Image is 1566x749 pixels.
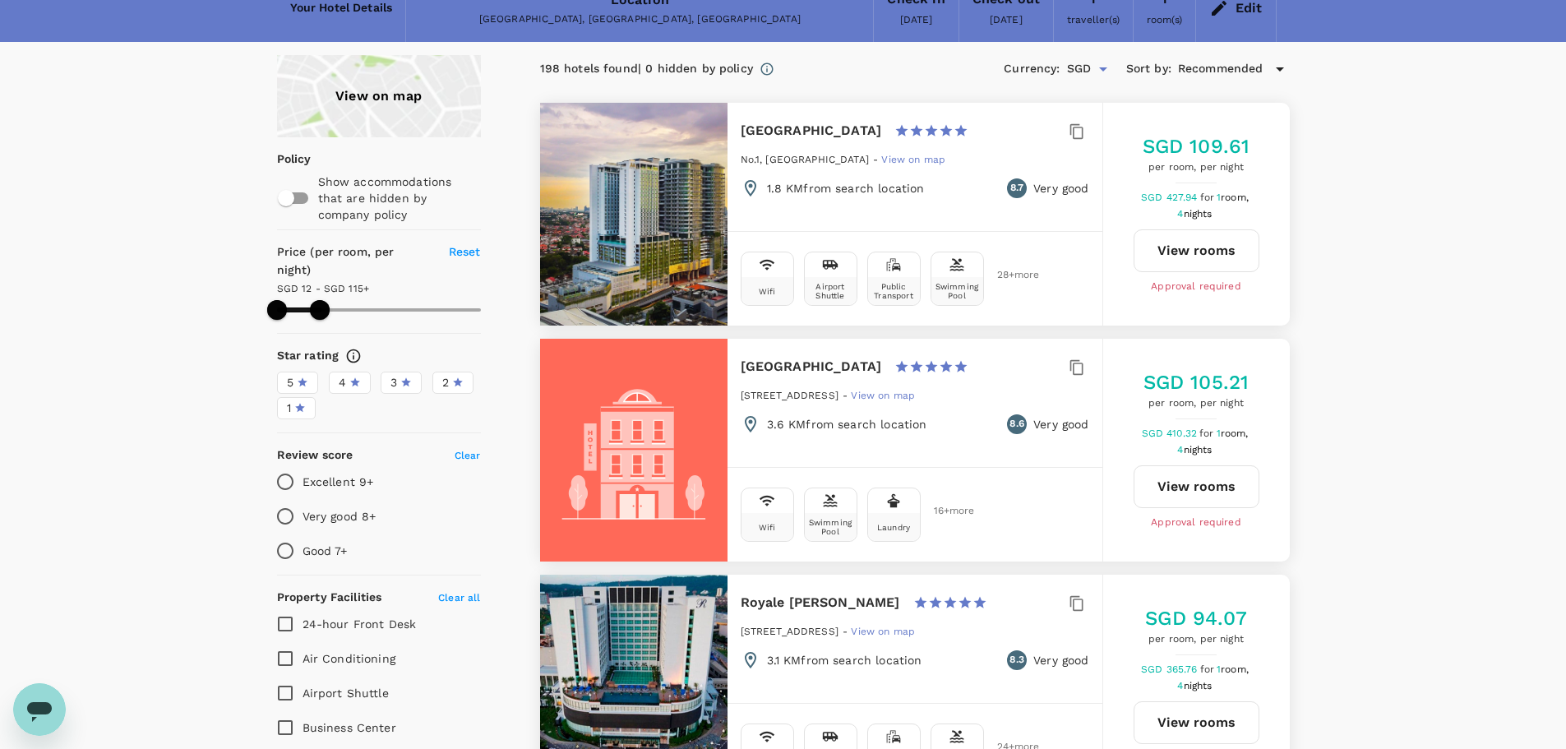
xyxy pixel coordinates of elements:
a: View on map [851,624,915,637]
a: View on map [277,55,481,137]
span: room(s) [1147,14,1182,25]
div: 198 hotels found | 0 hidden by policy [540,60,753,78]
button: View rooms [1134,701,1259,744]
p: Very good [1033,416,1088,432]
p: 1.8 KM from search location [767,180,925,196]
span: room, [1221,192,1249,203]
span: 3 [390,374,397,391]
span: 4 [1177,444,1214,455]
span: room, [1221,663,1249,675]
p: 3.6 KM from search location [767,416,927,432]
span: SGD 410.32 [1142,428,1200,439]
span: [STREET_ADDRESS] [741,626,838,637]
span: View on map [851,626,915,637]
svg: Star ratings are awarded to properties to represent the quality of services, facilities, and amen... [345,348,362,364]
span: Recommended [1178,60,1263,78]
span: 2 [442,374,449,391]
p: Very good [1033,652,1088,668]
span: 28 + more [997,270,1022,280]
h5: SGD 94.07 [1145,605,1246,631]
span: 1 [1217,663,1251,675]
span: SGD 12 - SGD 115+ [277,283,370,294]
span: for [1200,192,1217,203]
button: Open [1092,58,1115,81]
h6: [GEOGRAPHIC_DATA] [741,119,882,142]
h6: [GEOGRAPHIC_DATA] [741,355,882,378]
span: 5 [287,374,293,391]
span: Approval required [1151,515,1241,531]
span: 4 [1177,208,1214,220]
span: traveller(s) [1067,14,1120,25]
div: Wifi [759,523,776,532]
span: 16 + more [934,506,959,516]
span: SGD 365.76 [1141,663,1200,675]
span: Clear [455,450,481,461]
span: Air Conditioning [303,652,395,665]
span: SGD 427.94 [1141,192,1200,203]
button: View rooms [1134,465,1259,508]
a: View on map [851,388,915,401]
span: Airport Shuttle [303,687,389,700]
div: Wifi [759,287,776,296]
div: [GEOGRAPHIC_DATA], [GEOGRAPHIC_DATA], [GEOGRAPHIC_DATA] [419,12,860,28]
span: 1 [1217,428,1251,439]
h5: SGD 105.21 [1143,369,1250,395]
span: per room, per night [1145,631,1246,648]
span: - [843,390,851,401]
p: Show accommodations that are hidden by company policy [318,173,479,223]
div: Airport Shuttle [808,282,853,300]
span: Business Center [303,721,396,734]
h6: Star rating [277,347,340,365]
p: Very good [1033,180,1088,196]
span: View on map [881,154,945,165]
iframe: Button to launch messaging window [13,683,66,736]
p: Very good 8+ [303,508,376,525]
span: View on map [851,390,915,401]
span: 8.6 [1009,416,1023,432]
span: Clear all [438,592,480,603]
span: 1 [287,400,291,417]
h6: Royale [PERSON_NAME] [741,591,900,614]
div: Laundry [877,523,910,532]
span: nights [1184,208,1213,220]
span: 1 [1217,192,1251,203]
span: [DATE] [900,14,933,25]
span: 8.7 [1010,180,1023,196]
span: 4 [339,374,346,391]
a: View on map [881,152,945,165]
h6: Sort by : [1126,60,1171,78]
h5: SGD 109.61 [1143,133,1250,160]
span: nights [1184,680,1213,691]
span: 8.3 [1009,652,1023,668]
h6: Currency : [1004,60,1060,78]
span: per room, per night [1143,395,1250,412]
span: No.1, [GEOGRAPHIC_DATA] [741,154,869,165]
span: for [1200,663,1217,675]
span: nights [1184,444,1213,455]
span: Approval required [1151,279,1241,295]
span: room, [1221,428,1249,439]
span: [DATE] [990,14,1023,25]
h6: Review score [277,446,353,465]
span: 24-hour Front Desk [303,617,417,631]
p: Good 7+ [303,543,348,559]
p: 3.1 KM from search location [767,652,922,668]
div: Swimming Pool [935,282,980,300]
p: Excellent 9+ [303,474,374,490]
span: - [873,154,881,165]
span: Reset [449,245,481,258]
h6: Price (per room, per night) [277,243,430,280]
h6: Property Facilities [277,589,382,607]
span: [STREET_ADDRESS] [741,390,838,401]
button: View rooms [1134,229,1259,272]
span: per room, per night [1143,160,1250,176]
span: for [1199,428,1216,439]
div: Swimming Pool [808,518,853,536]
div: Public Transport [871,282,917,300]
p: Policy [277,150,288,167]
span: - [843,626,851,637]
